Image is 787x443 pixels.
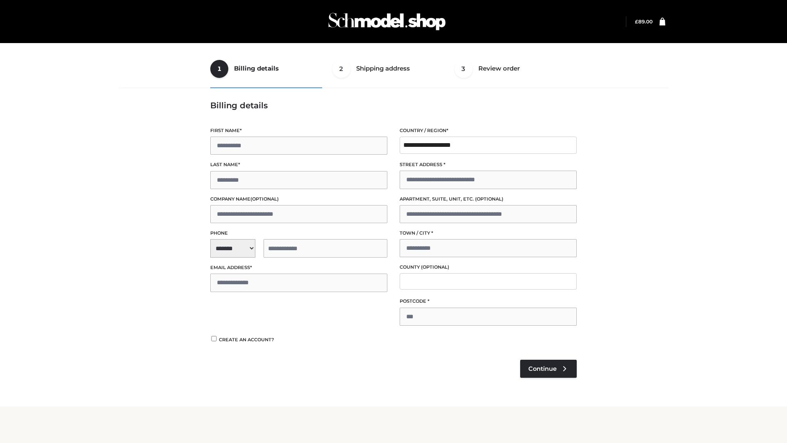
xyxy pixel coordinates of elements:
[635,18,653,25] bdi: 89.00
[528,365,557,372] span: Continue
[210,161,387,169] label: Last name
[421,264,449,270] span: (optional)
[210,264,387,272] label: Email address
[210,229,387,237] label: Phone
[400,229,577,237] label: Town / City
[520,360,577,378] a: Continue
[400,161,577,169] label: Street address
[210,195,387,203] label: Company name
[210,336,218,341] input: Create an account?
[219,337,274,343] span: Create an account?
[400,127,577,135] label: Country / Region
[635,18,653,25] a: £89.00
[400,195,577,203] label: Apartment, suite, unit, etc.
[210,100,577,110] h3: Billing details
[210,127,387,135] label: First name
[250,196,279,202] span: (optional)
[400,297,577,305] label: Postcode
[635,18,638,25] span: £
[400,263,577,271] label: County
[325,5,448,38] img: Schmodel Admin 964
[475,196,503,202] span: (optional)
